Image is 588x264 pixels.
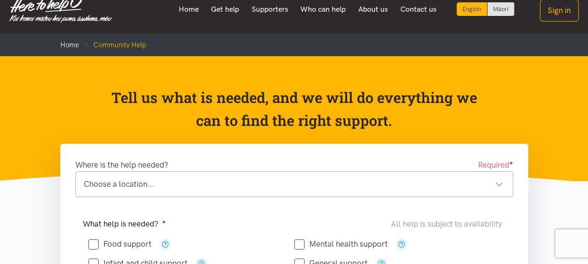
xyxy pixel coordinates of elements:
span: Required [478,159,513,171]
div: Language toggle [457,2,515,16]
label: Food support [88,240,152,248]
a: Switch to Te Reo Māori [487,2,514,16]
p: Tell us what is needed, and we will do everything we can to find the right support. [108,86,480,132]
li: Community Help [79,39,146,51]
label: What help is needed? [83,218,166,230]
sup: ● [509,159,513,166]
div: Choose a location... [84,178,503,191]
sup: ● [162,218,166,225]
div: All help is subject to availability [391,218,506,230]
label: Where is the help needed? [75,159,168,171]
a: Home [60,41,79,49]
label: Mental health support [294,240,388,248]
div: Current language [457,2,487,16]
